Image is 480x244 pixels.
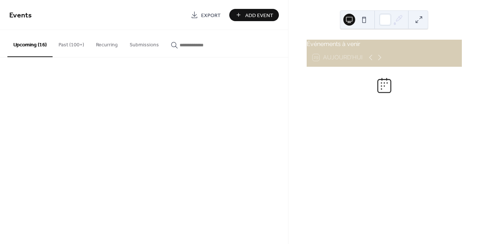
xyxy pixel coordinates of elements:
[185,9,226,21] a: Export
[229,9,279,21] button: Add Event
[53,30,90,56] button: Past (100+)
[201,11,221,19] span: Export
[124,30,165,56] button: Submissions
[9,8,32,23] span: Events
[7,30,53,57] button: Upcoming (16)
[90,30,124,56] button: Recurring
[245,11,273,19] span: Add Event
[307,40,462,49] div: Événements à venir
